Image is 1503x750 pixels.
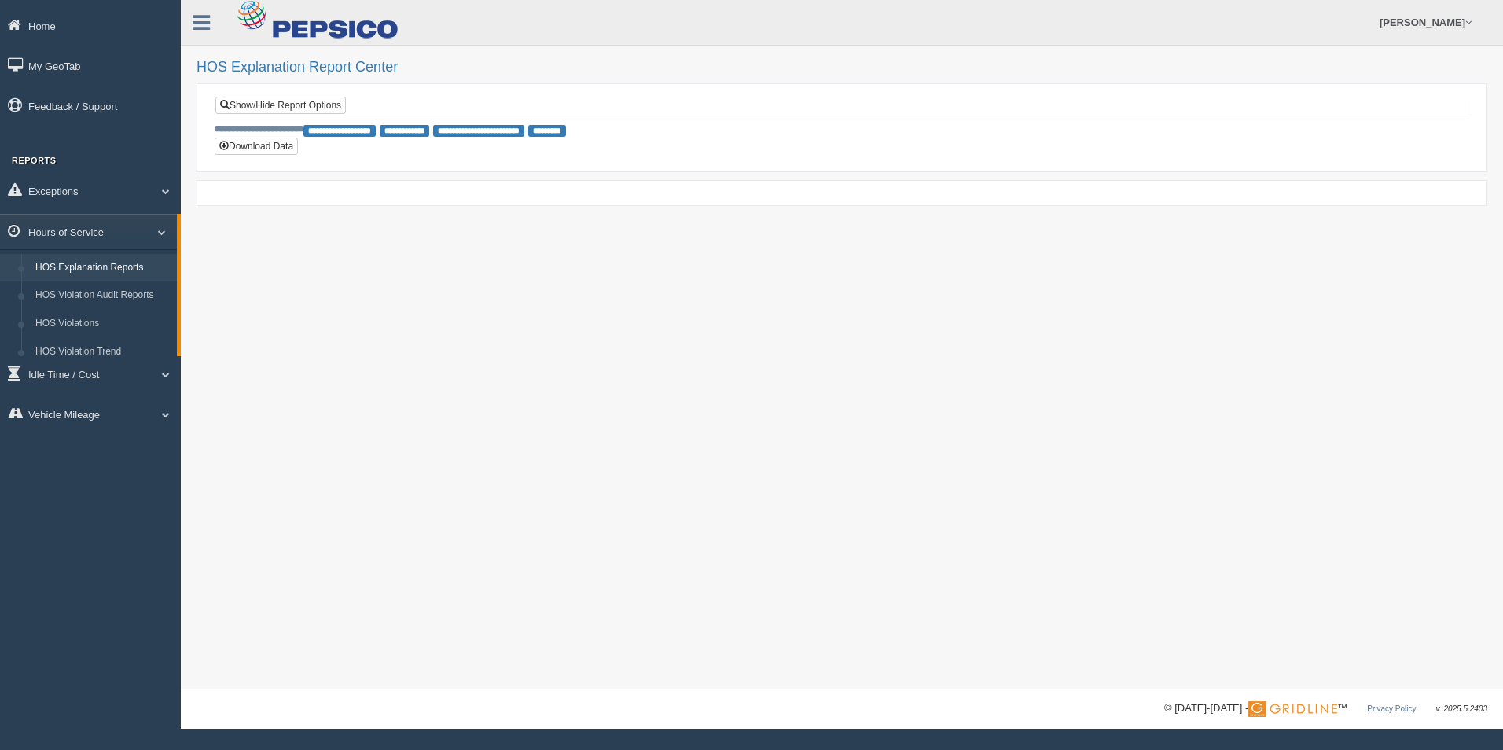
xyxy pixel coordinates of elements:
[1436,704,1487,713] span: v. 2025.5.2403
[215,97,346,114] a: Show/Hide Report Options
[1367,704,1416,713] a: Privacy Policy
[215,138,298,155] button: Download Data
[28,254,177,282] a: HOS Explanation Reports
[28,338,177,366] a: HOS Violation Trend
[197,60,1487,75] h2: HOS Explanation Report Center
[28,310,177,338] a: HOS Violations
[1164,700,1487,717] div: © [DATE]-[DATE] - ™
[28,281,177,310] a: HOS Violation Audit Reports
[1248,701,1337,717] img: Gridline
